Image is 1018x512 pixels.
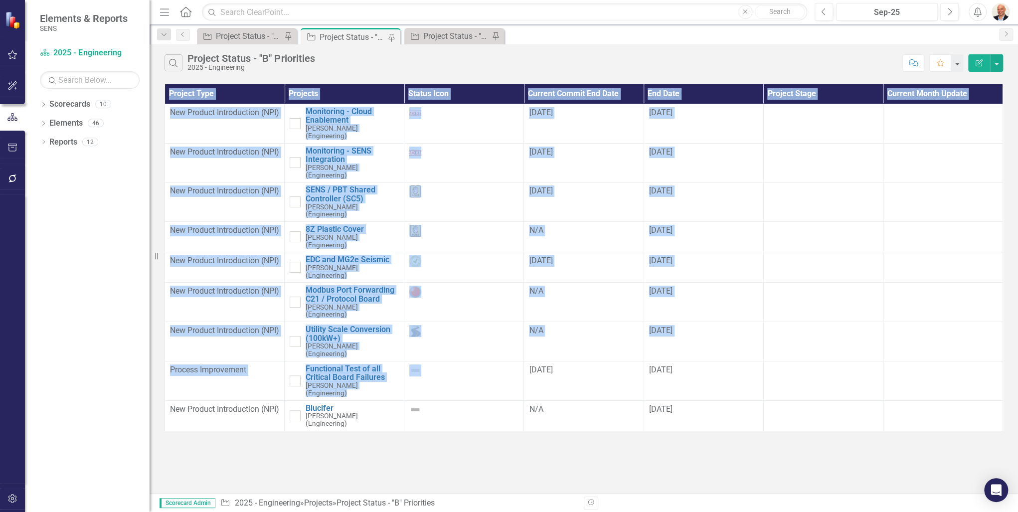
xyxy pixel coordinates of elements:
[529,147,552,157] span: [DATE]
[404,182,524,222] td: Double-Click to Edit
[165,222,285,252] td: Double-Click to Edit
[883,252,1003,283] td: Double-Click to Edit
[170,256,279,265] span: New Product Introduction (NPI)
[644,143,763,182] td: Double-Click to Edit
[49,137,77,148] a: Reports
[82,138,98,146] div: 12
[763,322,883,361] td: Double-Click to Edit
[306,147,399,164] a: Monitoring - SENS Integration
[883,104,1003,143] td: Double-Click to Edit
[883,143,1003,182] td: Double-Click to Edit
[763,283,883,322] td: Double-Click to Edit
[5,11,22,29] img: ClearPoint Strategy
[409,225,421,237] img: On Hold
[763,400,883,431] td: Double-Click to Edit
[88,119,104,128] div: 46
[649,365,673,374] span: [DATE]
[524,361,644,400] td: Double-Click to Edit
[409,325,421,337] img: Roadmap
[165,143,285,182] td: Double-Click to Edit
[409,107,421,119] img: Cancelled
[165,283,285,322] td: Double-Click to Edit
[165,322,285,361] td: Double-Click to Edit
[160,498,215,508] span: Scorecard Admin
[883,400,1003,431] td: Double-Click to Edit
[649,326,673,335] span: [DATE]
[40,47,140,59] a: 2025 - Engineering
[165,400,285,431] td: Double-Click to Edit
[644,222,763,252] td: Double-Click to Edit
[763,182,883,222] td: Double-Click to Edit
[320,31,385,43] div: Project Status - "B" Priorities
[409,255,421,267] img: Completed
[306,185,399,203] a: SENS / PBT Shared Controller (SC5)
[285,222,404,252] td: Double-Click to Edit Right Click for Context Menu
[306,325,399,342] a: Utility Scale Conversion (100kW+)
[170,365,246,374] span: Process Improvement
[524,283,644,322] td: Double-Click to Edit
[409,286,421,298] img: Red: Critical Issues/Off-Track
[40,71,140,89] input: Search Below...
[199,30,282,42] a: Project Status - "A" Priorities
[306,304,399,319] small: [PERSON_NAME] (Engineering)
[529,404,638,415] div: N/A
[306,286,399,303] a: Modbus Port Forwarding C21 / Protocol Board
[40,24,128,32] small: SENS
[524,252,644,283] td: Double-Click to Edit
[285,252,404,283] td: Double-Click to Edit Right Click for Context Menu
[49,118,83,129] a: Elements
[769,7,790,15] span: Search
[220,498,576,509] div: » »
[306,342,399,357] small: [PERSON_NAME] (Engineering)
[234,498,300,508] a: 2025 - Engineering
[404,252,524,283] td: Double-Click to Edit
[202,3,807,21] input: Search ClearPoint...
[404,361,524,400] td: Double-Click to Edit
[524,182,644,222] td: Double-Click to Edit
[170,225,279,235] span: New Product Introduction (NPI)
[644,104,763,143] td: Double-Click to Edit
[49,99,90,110] a: Scorecards
[529,365,552,374] span: [DATE]
[529,256,552,265] span: [DATE]
[170,108,279,117] span: New Product Introduction (NPI)
[840,6,934,18] div: Sep-25
[649,147,673,157] span: [DATE]
[165,252,285,283] td: Double-Click to Edit
[285,143,404,182] td: Double-Click to Edit Right Click for Context Menu
[763,143,883,182] td: Double-Click to Edit
[984,478,1008,502] div: Open Intercom Messenger
[407,30,489,42] a: Project Status - "C" Priorities
[285,400,404,431] td: Double-Click to Edit Right Click for Context Menu
[404,283,524,322] td: Double-Click to Edit
[306,364,399,382] a: Functional Test of all Critical Board Failures
[187,64,315,71] div: 2025 - Engineering
[649,404,673,414] span: [DATE]
[165,104,285,143] td: Double-Click to Edit
[409,364,421,376] img: Not Defined
[529,186,552,195] span: [DATE]
[285,104,404,143] td: Double-Click to Edit Right Click for Context Menu
[409,147,421,159] img: Cancelled
[644,283,763,322] td: Double-Click to Edit
[95,100,111,109] div: 10
[285,182,404,222] td: Double-Click to Edit Right Click for Context Menu
[529,225,638,236] div: N/A
[165,182,285,222] td: Double-Click to Edit
[883,283,1003,322] td: Double-Click to Edit
[404,104,524,143] td: Double-Click to Edit
[763,104,883,143] td: Double-Click to Edit
[285,283,404,322] td: Double-Click to Edit Right Click for Context Menu
[423,30,489,42] div: Project Status - "C" Priorities
[883,182,1003,222] td: Double-Click to Edit
[649,225,673,235] span: [DATE]
[170,326,279,335] span: New Product Introduction (NPI)
[306,234,399,249] small: [PERSON_NAME] (Engineering)
[170,286,279,296] span: New Product Introduction (NPI)
[40,12,128,24] span: Elements & Reports
[404,322,524,361] td: Double-Click to Edit
[187,53,315,64] div: Project Status - "B" Priorities
[644,252,763,283] td: Double-Click to Edit
[409,185,421,197] img: On Hold
[404,143,524,182] td: Double-Click to Edit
